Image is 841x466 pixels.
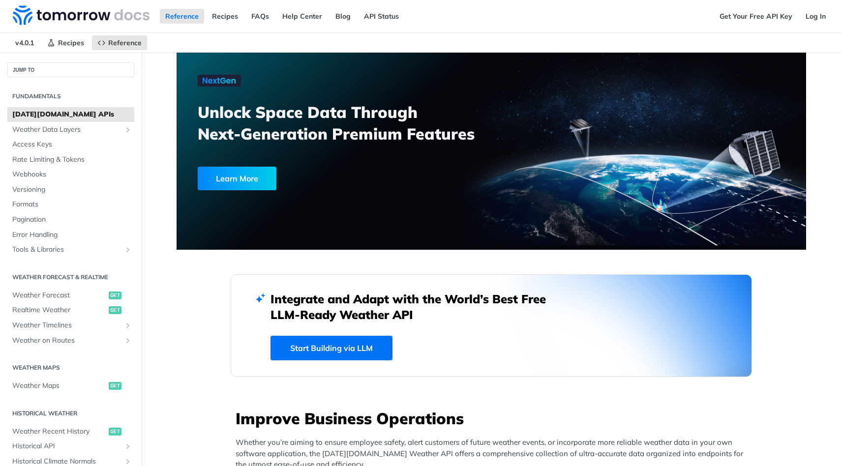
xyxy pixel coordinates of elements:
[714,9,798,24] a: Get Your Free API Key
[198,75,241,87] img: NextGen
[124,321,132,329] button: Show subpages for Weather Timelines
[800,9,831,24] a: Log In
[7,182,134,197] a: Versioning
[109,306,121,314] span: get
[277,9,328,24] a: Help Center
[12,200,132,209] span: Formats
[7,273,134,282] h2: Weather Forecast & realtime
[108,38,142,47] span: Reference
[12,215,132,225] span: Pagination
[92,35,147,50] a: Reference
[7,409,134,418] h2: Historical Weather
[12,185,132,195] span: Versioning
[207,9,243,24] a: Recipes
[12,320,121,330] span: Weather Timelines
[12,441,121,451] span: Historical API
[124,126,132,134] button: Show subpages for Weather Data Layers
[12,336,121,346] span: Weather on Routes
[236,408,752,429] h3: Improve Business Operations
[12,155,132,165] span: Rate Limiting & Tokens
[7,212,134,227] a: Pagination
[12,125,121,135] span: Weather Data Layers
[7,197,134,212] a: Formats
[12,110,132,119] span: [DATE][DOMAIN_NAME] APIs
[109,382,121,390] span: get
[198,167,441,190] a: Learn More
[7,107,134,122] a: [DATE][DOMAIN_NAME] APIs
[246,9,274,24] a: FAQs
[7,92,134,101] h2: Fundamentals
[124,442,132,450] button: Show subpages for Historical API
[7,333,134,348] a: Weather on RoutesShow subpages for Weather on Routes
[7,379,134,393] a: Weather Mapsget
[10,35,39,50] span: v4.0.1
[7,242,134,257] a: Tools & LibrariesShow subpages for Tools & Libraries
[12,245,121,255] span: Tools & Libraries
[12,170,132,179] span: Webhooks
[359,9,404,24] a: API Status
[7,318,134,333] a: Weather TimelinesShow subpages for Weather Timelines
[270,291,561,322] h2: Integrate and Adapt with the World’s Best Free LLM-Ready Weather API
[270,336,392,360] a: Start Building via LLM
[12,230,132,240] span: Error Handling
[12,291,106,300] span: Weather Forecast
[12,427,106,437] span: Weather Recent History
[12,381,106,391] span: Weather Maps
[7,122,134,137] a: Weather Data LayersShow subpages for Weather Data Layers
[7,424,134,439] a: Weather Recent Historyget
[7,228,134,242] a: Error Handling
[160,9,204,24] a: Reference
[12,140,132,149] span: Access Keys
[7,62,134,77] button: JUMP TO
[124,458,132,466] button: Show subpages for Historical Climate Normals
[12,305,106,315] span: Realtime Weather
[42,35,90,50] a: Recipes
[7,137,134,152] a: Access Keys
[7,439,134,454] a: Historical APIShow subpages for Historical API
[109,291,121,299] span: get
[198,101,502,145] h3: Unlock Space Data Through Next-Generation Premium Features
[7,288,134,303] a: Weather Forecastget
[7,303,134,318] a: Realtime Weatherget
[7,167,134,182] a: Webhooks
[124,246,132,254] button: Show subpages for Tools & Libraries
[7,363,134,372] h2: Weather Maps
[58,38,84,47] span: Recipes
[330,9,356,24] a: Blog
[109,428,121,436] span: get
[124,337,132,345] button: Show subpages for Weather on Routes
[7,152,134,167] a: Rate Limiting & Tokens
[13,5,150,25] img: Tomorrow.io Weather API Docs
[198,167,276,190] div: Learn More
